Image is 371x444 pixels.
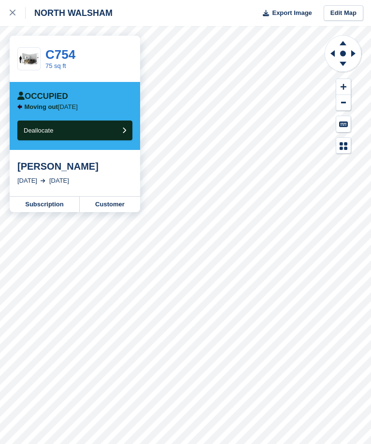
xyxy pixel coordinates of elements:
button: Zoom Out [336,95,351,111]
a: Customer [80,197,140,212]
button: Keyboard Shortcuts [336,116,351,132]
div: Occupied [17,92,68,101]
div: [DATE] [49,176,69,186]
a: Edit Map [324,5,363,21]
span: Export Image [272,8,312,18]
span: Deallocate [24,127,53,134]
div: [PERSON_NAME] [17,161,132,172]
img: arrow-left-icn-90495f2de72eb5bd0bd1c3c35deca35cc13f817d75bef06ecd7c0b315636ce7e.svg [17,104,22,109]
p: [DATE] [25,103,78,111]
div: NORTH WALSHAM [26,7,113,19]
div: [DATE] [17,176,37,186]
button: Export Image [257,5,312,21]
a: Subscription [10,197,80,212]
button: Map Legend [336,138,351,154]
button: Zoom In [336,79,351,95]
button: Deallocate [17,121,132,140]
span: Moving out [25,103,58,110]
img: 75.jpg [18,51,40,67]
img: arrow-right-light-icn-cde0832a797a2874e46488d9cf13f60e5c3a73dbe684e267c42b8395dfbc2abf.svg [41,179,45,183]
a: 75 sq ft [45,62,66,69]
a: C754 [45,47,75,62]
